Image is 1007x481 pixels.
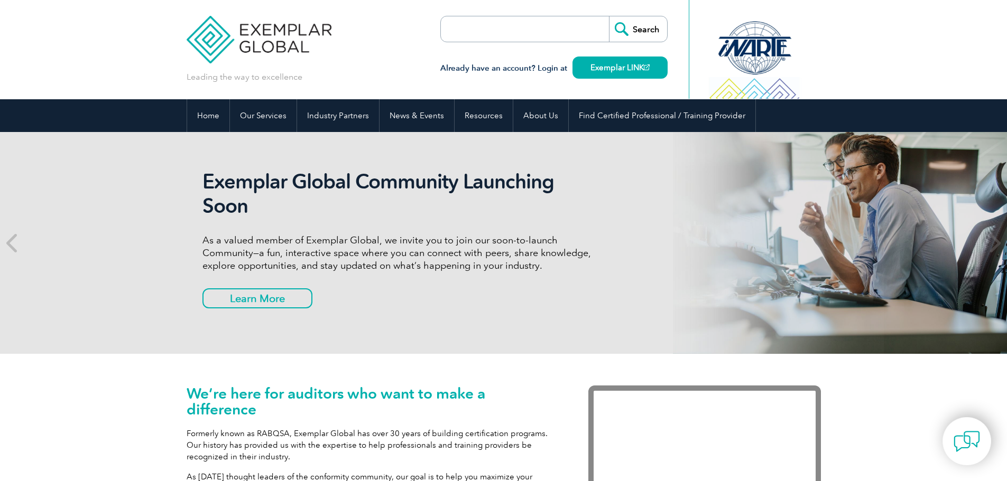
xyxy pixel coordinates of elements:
[230,99,297,132] a: Our Services
[954,428,980,455] img: contact-chat.png
[513,99,568,132] a: About Us
[572,56,668,79] a: Exemplar LINK
[187,428,557,463] p: Formerly known as RABQSA, Exemplar Global has over 30 years of building certification programs. O...
[440,62,668,75] h3: Already have an account? Login at
[644,64,650,70] img: open_square.png
[609,16,667,42] input: Search
[187,71,302,83] p: Leading the way to excellence
[202,234,599,272] p: As a valued member of Exemplar Global, we invite you to join our soon-to-launch Community—a fun, ...
[297,99,379,132] a: Industry Partners
[202,288,312,308] a: Learn More
[455,99,513,132] a: Resources
[569,99,755,132] a: Find Certified Professional / Training Provider
[187,385,557,417] h1: We’re here for auditors who want to make a difference
[187,99,229,132] a: Home
[202,169,599,218] h2: Exemplar Global Community Launching Soon
[380,99,454,132] a: News & Events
